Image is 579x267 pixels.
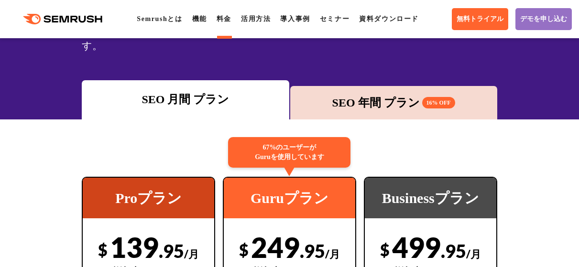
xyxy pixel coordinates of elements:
span: $ [239,240,249,259]
span: /月 [466,247,481,260]
span: $ [380,240,390,259]
a: 導入事例 [280,15,310,22]
div: SEO 年間 プラン [295,94,492,111]
a: Semrushとは [137,15,182,22]
a: 活用方法 [241,15,271,22]
span: .95 [300,240,325,262]
div: Proプラン [83,178,214,218]
a: セミナー [320,15,350,22]
span: .95 [441,240,466,262]
div: Businessプラン [365,178,496,218]
span: $ [98,240,108,259]
span: /月 [325,247,340,260]
span: デモを申し込む [520,15,567,23]
span: /月 [184,247,199,260]
a: 資料ダウンロード [359,15,419,22]
div: Guruプラン [224,178,355,218]
a: 機能 [192,15,207,22]
span: 無料トライアル [457,15,503,23]
span: .95 [159,240,184,262]
a: デモを申し込む [515,8,572,30]
a: 無料トライアル [452,8,508,30]
a: 料金 [217,15,231,22]
div: 67%のユーザーが Guruを使用しています [228,137,350,168]
div: SEO 月間 プラン [87,91,284,108]
span: 16% OFF [422,97,455,108]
